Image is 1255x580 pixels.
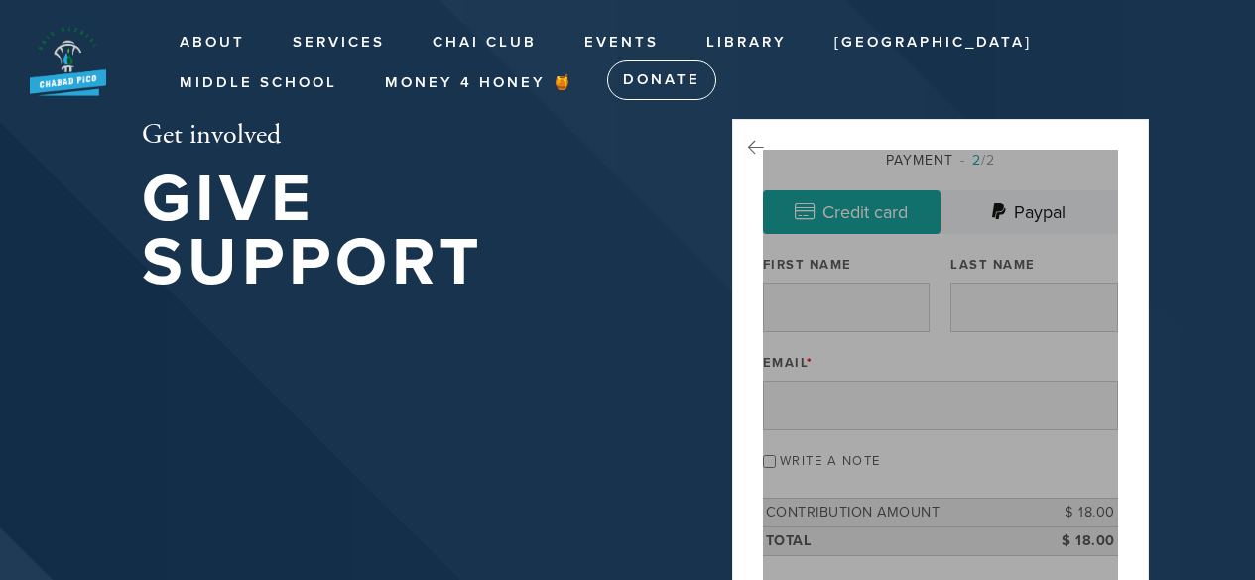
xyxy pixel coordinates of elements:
[607,60,716,100] a: Donate
[30,25,106,96] img: New%20BB%20Logo_0.png
[691,24,802,61] a: Library
[418,24,552,61] a: Chai Club
[165,24,260,61] a: About
[142,168,668,295] h1: Give Support
[819,24,1047,61] a: [GEOGRAPHIC_DATA]
[142,119,668,153] h2: Get involved
[165,64,352,102] a: Middle School
[569,24,674,61] a: Events
[370,64,589,102] a: Money 4 Honey 🍯
[278,24,400,61] a: Services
